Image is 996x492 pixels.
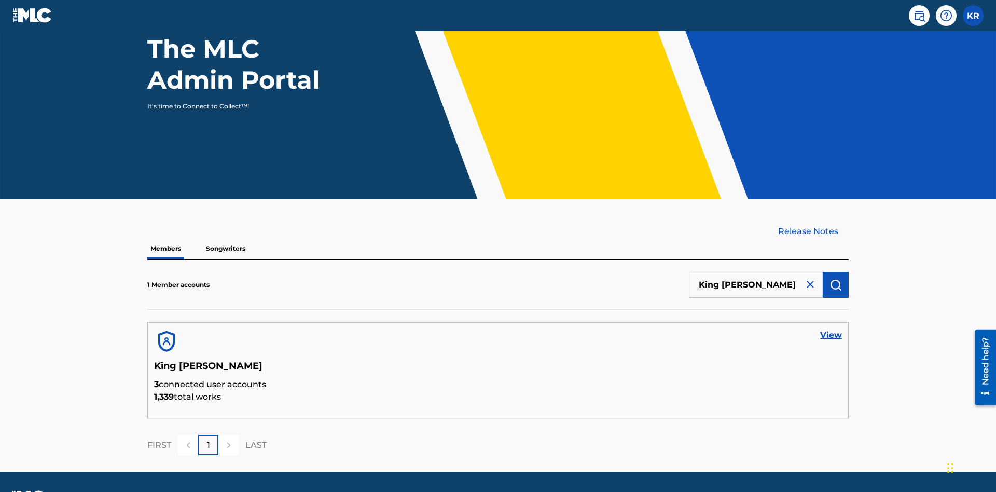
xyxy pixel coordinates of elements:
[147,2,341,95] h1: Welcome to The MLC Admin Portal
[154,360,842,378] h5: King [PERSON_NAME]
[203,238,248,259] p: Songwriters
[12,8,52,23] img: MLC Logo
[963,5,984,26] div: User Menu
[154,392,174,402] span: 1,339
[829,279,842,291] img: Search Works
[967,325,996,411] iframe: Resource Center
[207,439,210,452] p: 1
[778,225,849,238] a: Release Notes
[804,278,817,291] img: close
[154,329,179,354] img: account
[147,439,171,452] p: FIRST
[947,453,953,484] div: Drag
[820,329,842,341] a: View
[147,280,210,290] p: 1 Member accounts
[689,272,823,298] input: Search Members
[936,5,957,26] div: Help
[154,378,842,391] p: connected user accounts
[909,5,930,26] a: Public Search
[147,102,327,111] p: It's time to Connect to Collect™!
[154,379,159,389] span: 3
[147,238,184,259] p: Members
[154,391,842,403] p: total works
[913,9,925,22] img: search
[944,442,996,492] iframe: Chat Widget
[940,9,952,22] img: help
[245,439,267,452] p: LAST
